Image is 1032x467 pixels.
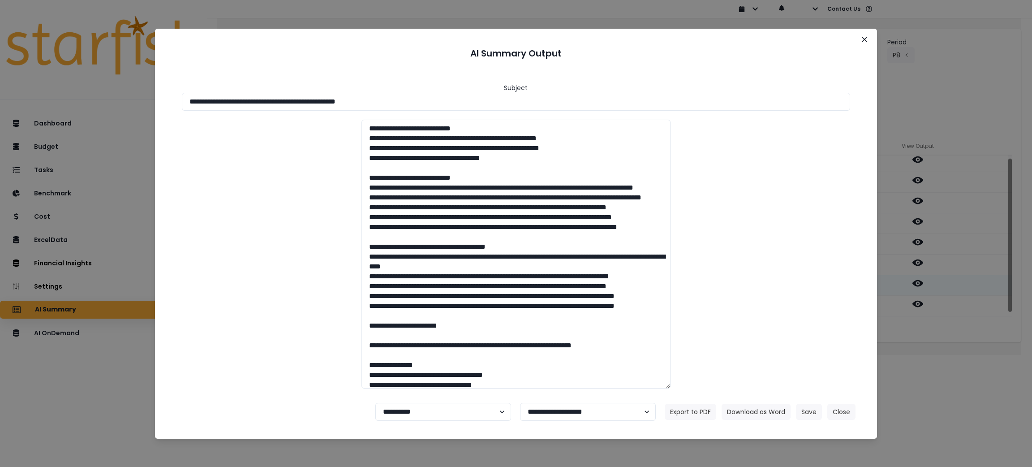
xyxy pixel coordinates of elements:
button: Download as Word [722,404,791,420]
button: Save [796,404,822,420]
header: AI Summary Output [166,39,867,67]
button: Close [827,404,856,420]
button: Close [857,32,872,47]
button: Export to PDF [665,404,716,420]
header: Subject [504,83,528,93]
